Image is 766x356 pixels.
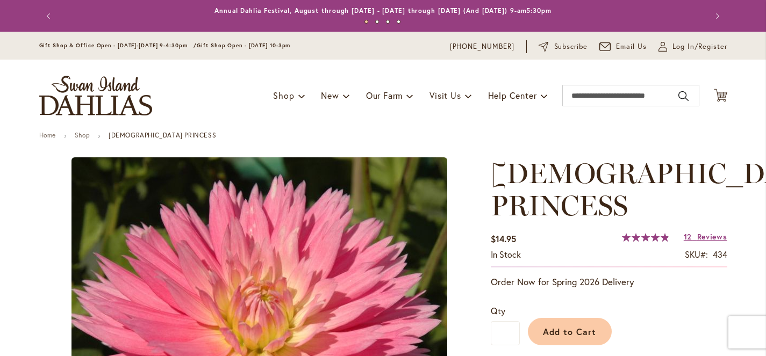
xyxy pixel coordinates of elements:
span: Help Center [488,90,537,101]
a: Home [39,131,56,139]
a: Shop [75,131,90,139]
button: 3 of 4 [386,20,390,24]
a: Subscribe [539,41,588,52]
span: Visit Us [429,90,461,101]
span: Qty [491,305,505,316]
button: 1 of 4 [364,20,368,24]
span: Gift Shop Open - [DATE] 10-3pm [197,42,290,49]
p: Order Now for Spring 2026 Delivery [491,275,727,288]
span: $14.95 [491,233,516,244]
span: In stock [491,249,521,260]
button: Add to Cart [528,318,612,345]
span: Reviews [697,231,727,242]
button: 2 of 4 [375,20,379,24]
span: Shop [273,90,294,101]
span: Log In/Register [672,41,727,52]
a: Log In/Register [658,41,727,52]
a: store logo [39,76,152,115]
div: Availability [491,249,521,261]
a: 12 Reviews [684,231,727,242]
span: Gift Shop & Office Open - [DATE]-[DATE] 9-4:30pm / [39,42,197,49]
span: Email Us [616,41,647,52]
span: Add to Cart [543,326,596,337]
a: [PHONE_NUMBER] [450,41,515,52]
button: Previous [39,5,61,27]
button: Next [706,5,727,27]
span: New [321,90,339,101]
button: 4 of 4 [397,20,400,24]
div: 98% [622,233,669,242]
span: 12 [684,231,692,242]
span: Our Farm [366,90,403,101]
div: 434 [713,249,727,261]
span: Subscribe [554,41,588,52]
strong: SKU [685,249,708,260]
a: Annual Dahlia Festival, August through [DATE] - [DATE] through [DATE] (And [DATE]) 9-am5:30pm [214,6,552,14]
strong: [DEMOGRAPHIC_DATA] PRINCESS [109,131,216,139]
a: Email Us [599,41,647,52]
